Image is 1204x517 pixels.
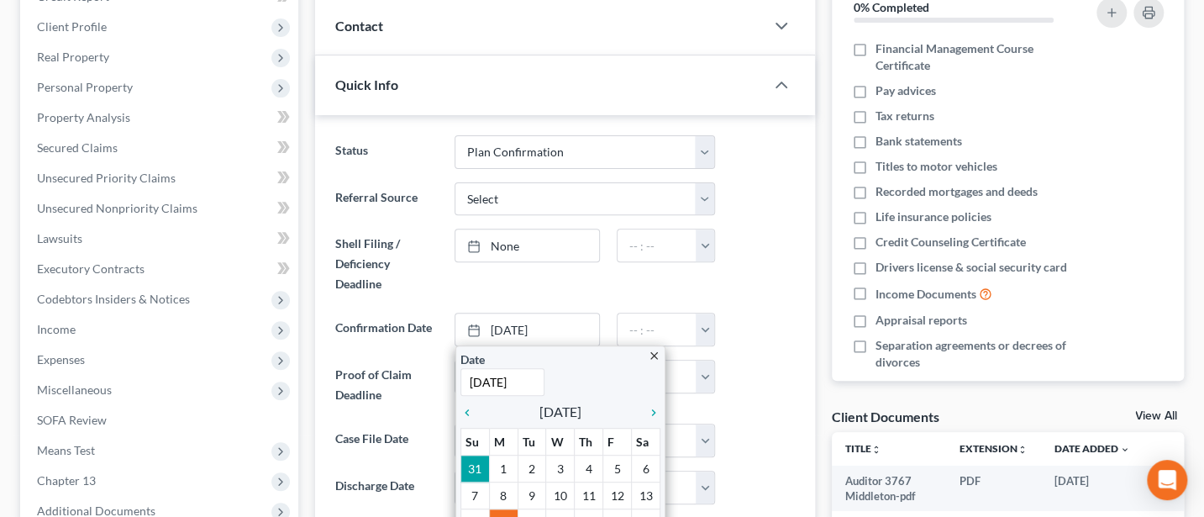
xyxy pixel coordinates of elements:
td: Auditor 3767 Middleton-pdf [832,466,946,512]
td: 2 [518,456,546,483]
td: 11 [575,483,603,509]
td: 12 [603,483,632,509]
a: Secured Claims [24,133,298,163]
span: Separation agreements or decrees of divorces [875,337,1081,371]
input: -- : -- [618,314,697,346]
label: Case File Date [327,424,446,457]
td: 4 [575,456,603,483]
a: [DATE] [455,314,599,346]
span: Unsecured Priority Claims [37,171,176,185]
span: Personal Property [37,80,133,94]
td: 8 [489,483,518,509]
td: 31 [460,456,489,483]
td: 1 [489,456,518,483]
span: Recorded mortgages and deeds [875,183,1038,200]
span: Codebtors Insiders & Notices [37,292,190,306]
span: Real Property [37,50,109,64]
a: Unsecured Priority Claims [24,163,298,193]
span: Credit Counseling Certificate [875,234,1026,251]
td: 9 [518,483,546,509]
i: chevron_left [460,406,482,419]
a: Unsecured Nonpriority Claims [24,193,298,224]
i: chevron_right [639,406,660,419]
label: Status [327,135,446,169]
i: expand_more [1120,445,1130,455]
label: Discharge Date [327,471,446,504]
label: Proof of Claim Deadline [327,360,446,410]
i: close [648,350,660,362]
a: Executory Contracts [24,254,298,284]
td: [DATE] [1041,466,1144,512]
span: Titles to motor vehicles [875,158,997,175]
a: View All [1135,410,1177,422]
span: Income Documents [875,286,976,303]
span: Unsecured Nonpriority Claims [37,201,197,215]
th: Su [460,429,489,456]
a: chevron_right [639,402,660,422]
a: Date Added expand_more [1054,442,1130,455]
span: Means Test [37,443,95,457]
span: Contact [335,18,383,34]
a: SOFA Review [24,405,298,435]
td: 10 [546,483,575,509]
td: 13 [631,483,660,509]
label: Shell Filing / Deficiency Deadline [327,229,446,299]
span: SOFA Review [37,413,107,427]
td: 7 [460,483,489,509]
th: M [489,429,518,456]
td: 5 [603,456,632,483]
span: Financial Management Course Certificate [875,40,1081,74]
span: Quick Info [335,76,398,92]
i: unfold_more [871,445,881,455]
a: close [648,346,660,365]
th: Sa [631,429,660,456]
span: Client Profile [37,19,107,34]
a: None [455,229,599,261]
span: Executory Contracts [37,261,145,276]
th: W [546,429,575,456]
span: Tax returns [875,108,934,124]
span: Secured Claims [37,140,118,155]
span: Miscellaneous [37,382,112,397]
label: Referral Source [327,182,446,216]
a: Property Analysis [24,103,298,133]
span: Pay advices [875,82,936,99]
span: Property Analysis [37,110,130,124]
a: Lawsuits [24,224,298,254]
span: Chapter 13 [37,473,96,488]
span: Bank statements [875,133,962,150]
td: 6 [631,456,660,483]
span: Life insurance policies [875,208,991,225]
th: Tu [518,429,546,456]
span: Expenses [37,352,85,367]
span: [DATE] [539,402,581,422]
div: Open Intercom Messenger [1147,460,1187,500]
span: Lawsuits [37,231,82,245]
td: PDF [946,466,1041,512]
input: 1/1/2013 [460,368,544,396]
label: Confirmation Date [327,313,446,346]
label: Date [460,351,485,368]
a: chevron_left [460,402,482,422]
span: Drivers license & social security card [875,259,1067,276]
i: unfold_more [1017,445,1028,455]
th: F [603,429,632,456]
th: Th [575,429,603,456]
span: Appraisal reports [875,312,967,329]
input: -- : -- [618,229,697,261]
td: 3 [546,456,575,483]
a: Extensionunfold_more [960,442,1028,455]
div: Client Documents [832,408,939,425]
span: Income [37,322,76,336]
a: Titleunfold_more [845,442,881,455]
